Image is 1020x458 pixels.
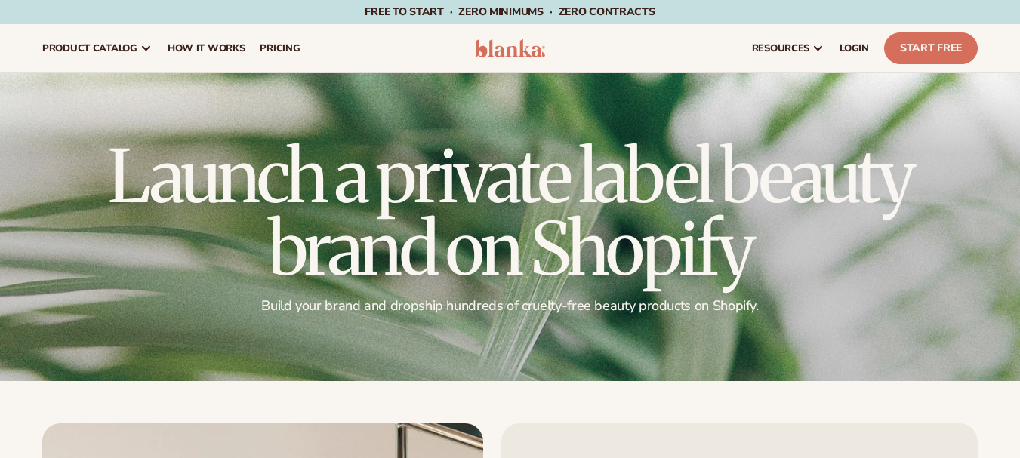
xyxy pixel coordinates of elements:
a: product catalog [35,24,160,72]
a: LOGIN [832,24,877,72]
span: product catalog [42,42,137,54]
span: LOGIN [840,42,869,54]
a: resources [744,24,832,72]
h1: Launch a private label beauty brand on Shopify [42,140,978,285]
span: resources [752,42,809,54]
span: pricing [260,42,300,54]
img: logo [475,39,546,57]
a: How It Works [160,24,253,72]
a: pricing [252,24,307,72]
span: How It Works [168,42,245,54]
span: Free to start · ZERO minimums · ZERO contracts [365,5,655,19]
a: Start Free [884,32,978,64]
p: Build your brand and dropship hundreds of cruelty-free beauty products on Shopify. [42,297,978,315]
